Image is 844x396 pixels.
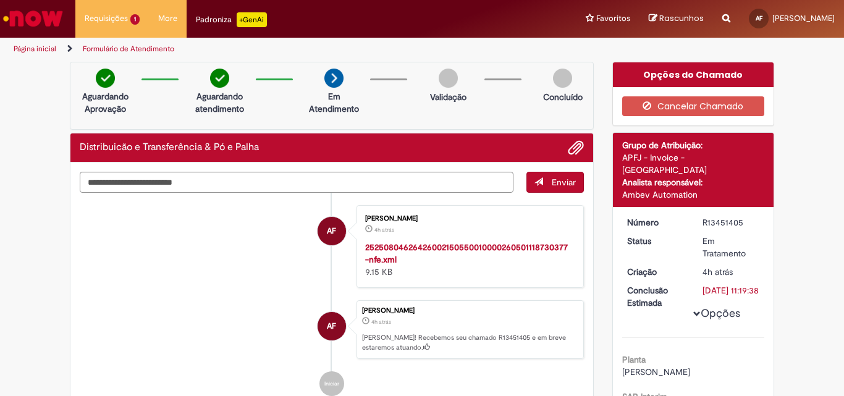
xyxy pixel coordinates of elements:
[365,242,568,265] a: 25250804626426002150550010000260501118730377-nfe.xml
[703,266,760,278] div: 27/08/2025 10:19:34
[703,266,733,277] time: 27/08/2025 10:19:34
[130,14,140,25] span: 1
[158,12,177,25] span: More
[362,307,577,314] div: [PERSON_NAME]
[618,266,694,278] dt: Criação
[703,235,760,259] div: Em Tratamento
[190,90,250,115] p: Aguardando atendimento
[568,140,584,156] button: Adicionar anexos
[622,151,765,176] div: APFJ - Invoice - [GEOGRAPHIC_DATA]
[430,91,466,103] p: Validação
[80,172,513,193] textarea: Digite sua mensagem aqui...
[83,44,174,54] a: Formulário de Atendimento
[439,69,458,88] img: img-circle-grey.png
[365,241,571,278] div: 9.15 KB
[543,91,583,103] p: Concluído
[622,366,690,377] span: [PERSON_NAME]
[618,216,694,229] dt: Número
[622,188,765,201] div: Ambev Automation
[374,226,394,234] time: 27/08/2025 10:17:04
[703,216,760,229] div: R13451405
[365,215,571,222] div: [PERSON_NAME]
[362,333,577,352] p: [PERSON_NAME]! Recebemos seu chamado R13451405 e em breve estaremos atuando.
[552,177,576,188] span: Enviar
[80,142,259,153] h2: Distribuicão e Transferência & Pó e Palha Histórico de tíquete
[374,226,394,234] span: 4h atrás
[596,12,630,25] span: Favoritos
[649,13,704,25] a: Rascunhos
[622,96,765,116] button: Cancelar Chamado
[318,217,346,245] div: Amanda Ferreira
[526,172,584,193] button: Enviar
[304,90,364,115] p: Em Atendimento
[327,216,336,246] span: AF
[96,69,115,88] img: check-circle-green.png
[85,12,128,25] span: Requisições
[618,235,694,247] dt: Status
[9,38,554,61] ul: Trilhas de página
[618,284,694,309] dt: Conclusão Estimada
[371,318,391,326] time: 27/08/2025 10:19:34
[196,12,267,27] div: Padroniza
[80,300,584,360] li: Amanda Ferreira
[1,6,65,31] img: ServiceNow
[371,318,391,326] span: 4h atrás
[659,12,704,24] span: Rascunhos
[210,69,229,88] img: check-circle-green.png
[237,12,267,27] p: +GenAi
[703,284,760,297] div: [DATE] 11:19:38
[613,62,774,87] div: Opções do Chamado
[622,354,646,365] b: Planta
[75,90,135,115] p: Aguardando Aprovação
[327,311,336,341] span: AF
[622,176,765,188] div: Analista responsável:
[318,312,346,340] div: Amanda Ferreira
[772,13,835,23] span: [PERSON_NAME]
[553,69,572,88] img: img-circle-grey.png
[756,14,762,22] span: AF
[703,266,733,277] span: 4h atrás
[622,139,765,151] div: Grupo de Atribuição:
[324,69,344,88] img: arrow-next.png
[14,44,56,54] a: Página inicial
